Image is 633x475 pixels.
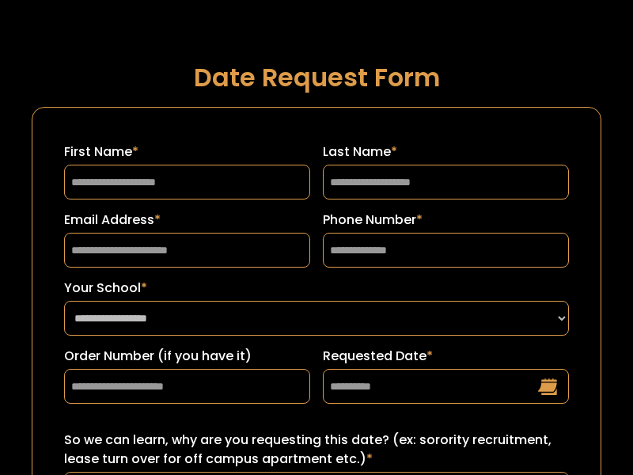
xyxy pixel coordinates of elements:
label: Email Address [64,211,310,230]
label: So we can learn, why are you requesting this date? (ex: sorority recruitment, lease turn over for... [64,431,569,469]
label: Phone Number [323,211,569,230]
h1: Date Request Form [32,63,601,91]
label: Order Number (if you have it) [64,347,310,366]
label: Requested Date [323,347,569,366]
label: Your School [64,279,569,298]
label: Last Name [323,142,569,161]
label: First Name [64,142,310,161]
